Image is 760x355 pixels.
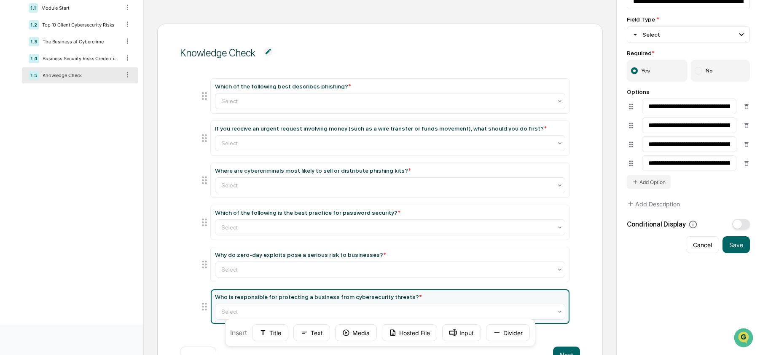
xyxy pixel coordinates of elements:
[215,294,422,300] div: Who is responsible for protecting a business from cybersecurity threats?
[627,195,680,212] button: Add Description
[5,119,56,134] a: 🔎Data Lookup
[29,54,39,63] div: 1.4
[61,107,68,114] div: 🗄️
[39,72,120,78] div: Knowledge Check
[29,3,38,13] div: 1.1
[59,142,102,149] a: Powered byPylon
[8,123,15,130] div: 🔎
[215,125,547,132] div: If you receive an urgent request involving money (such as a wire transfer or funds movement), wha...
[486,324,530,341] button: Divider
[722,236,750,253] button: Save
[5,103,58,118] a: 🖐️Preclearance
[8,18,153,31] p: How can we help?
[38,5,120,11] div: Module Start
[252,324,288,341] button: Title
[211,205,569,240] div: Which of the following is the best practice for password security?*Select
[58,103,108,118] a: 🗄️Attestations
[70,106,105,115] span: Attestations
[29,71,39,80] div: 1.5
[8,107,15,114] div: 🖐️
[8,64,24,80] img: 1746055101610-c473b297-6a78-478c-a979-82029cc54cd1
[29,64,138,73] div: Start new chat
[39,22,120,28] div: Top 10 Client Cybersecurity Risks
[627,220,698,229] div: Conditional Display
[264,48,272,56] img: Additional Document Icon
[39,39,120,45] div: The Business of Cybercrime
[627,16,750,23] div: Field Type
[691,60,750,82] label: No
[29,73,107,80] div: We're available if you need us!
[211,247,569,282] div: Why do zero-day exploits pose a serious risk to businesses?*Select
[215,167,411,174] div: Where are cybercriminals most likely to sell or distribute phishing kits?
[211,289,569,324] div: Who is responsible for protecting a business from cybersecurity threats?*Select
[686,236,719,253] button: Cancel
[180,47,255,59] div: Knowledge Check
[382,324,437,341] button: Hosted File
[631,30,660,39] div: Select
[143,67,153,77] button: Start new chat
[211,79,569,113] div: Which of the following best describes phishing?*Select
[215,83,351,90] div: Which of the following best describes phishing?
[29,20,39,29] div: 1.2
[29,37,39,46] div: 1.3
[225,319,535,347] div: Insert
[39,56,120,61] div: Business Security Risks Credential Attacks & Account Takeover Explained
[211,121,569,155] div: If you receive an urgent request involving money (such as a wire transfer or funds movement), wha...
[627,88,750,95] div: Options
[211,163,569,198] div: Where are cybercriminals most likely to sell or distribute phishing kits?*Select
[733,327,756,350] iframe: Open customer support
[442,324,481,341] button: Input
[627,175,671,189] button: Add Option
[215,251,386,258] div: Why do zero-day exploits pose a serious risk to businesses?
[17,106,54,115] span: Preclearance
[627,60,687,82] label: Yes
[17,122,53,131] span: Data Lookup
[335,324,377,341] button: Media
[627,50,750,56] div: Required
[84,143,102,149] span: Pylon
[215,209,400,216] div: Which of the following is the best practice for password security?
[293,324,330,341] button: Text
